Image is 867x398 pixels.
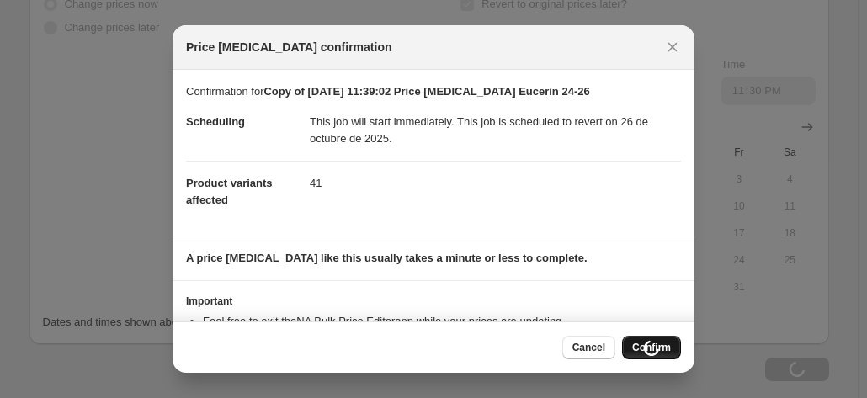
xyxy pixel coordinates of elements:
[562,336,615,359] button: Cancel
[186,295,681,308] h3: Important
[263,85,589,98] b: Copy of [DATE] 11:39:02 Price [MEDICAL_DATA] Eucerin 24-26
[186,252,588,264] b: A price [MEDICAL_DATA] like this usually takes a minute or less to complete.
[186,177,273,206] span: Product variants affected
[661,35,684,59] button: Close
[186,115,245,128] span: Scheduling
[203,313,681,330] li: Feel free to exit the NA Bulk Price Editor app while your prices are updating.
[310,100,681,161] dd: This job will start immediately. This job is scheduled to revert on 26 de octubre de 2025.
[310,161,681,205] dd: 41
[572,341,605,354] span: Cancel
[186,83,681,100] p: Confirmation for
[186,39,392,56] span: Price [MEDICAL_DATA] confirmation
